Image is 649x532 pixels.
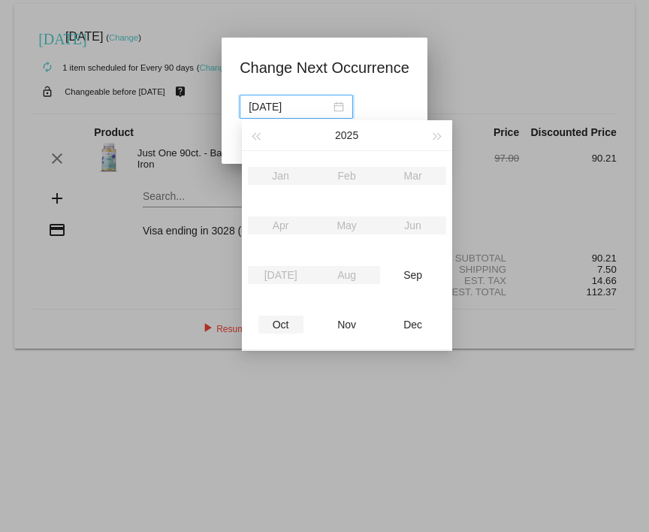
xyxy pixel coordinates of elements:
div: Dec [391,316,436,334]
td: Dec [380,300,446,349]
button: 2025 [335,120,358,150]
div: Nov [324,316,370,334]
td: Oct [248,300,314,349]
div: Oct [258,316,303,334]
button: Next year (Control + right) [429,120,445,150]
input: Select date [249,98,331,115]
button: Last year (Control + left) [248,120,264,150]
h1: Change Next Occurrence [240,56,409,80]
button: Update [240,128,306,155]
td: Nov [314,300,380,349]
td: Sep [380,250,446,300]
div: Sep [391,266,436,284]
